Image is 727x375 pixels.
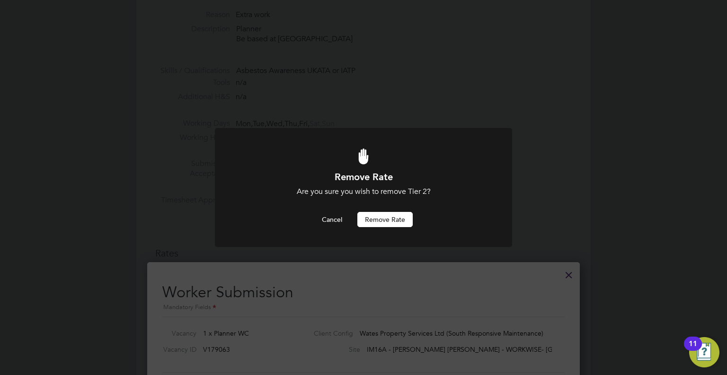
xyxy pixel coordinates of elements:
h1: Remove Rate [240,171,487,183]
div: 11 [689,344,697,356]
div: Are you sure you wish to remove Tier 2? [240,187,487,197]
button: Open Resource Center, 11 new notifications [689,337,719,367]
button: Cancel [314,212,350,227]
button: Remove rate [357,212,413,227]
